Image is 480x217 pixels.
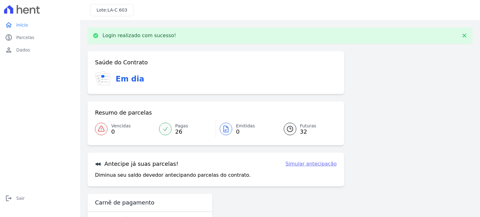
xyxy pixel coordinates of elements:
h3: Lote: [97,7,127,13]
span: 32 [300,129,316,134]
span: Parcelas [16,34,34,41]
h3: Saúde do Contrato [95,59,148,66]
a: Vencidas 0 [95,120,155,138]
p: Diminua seu saldo devedor antecipando parcelas do contrato. [95,171,251,179]
a: paidParcelas [2,31,77,44]
span: Vencidas [111,123,131,129]
a: Futuras 32 [276,120,337,138]
p: Login realizado com sucesso! [102,32,176,39]
i: logout [5,195,12,202]
span: 0 [236,129,255,134]
h3: Antecipe já suas parcelas! [95,160,178,168]
span: Emitidas [236,123,255,129]
a: personDados [2,44,77,56]
span: Futuras [300,123,316,129]
span: 0 [111,129,131,134]
a: Simular antecipação [285,160,337,168]
i: paid [5,34,12,41]
i: home [5,21,12,29]
span: Dados [16,47,30,53]
span: Pagas [175,123,188,129]
span: Sair [16,195,25,201]
a: logoutSair [2,192,77,205]
a: Emitidas 0 [216,120,276,138]
i: person [5,46,12,54]
h3: Carnê de pagamento [95,199,154,206]
a: homeInício [2,19,77,31]
a: Pagas 26 [155,120,216,138]
span: 26 [175,129,188,134]
h3: Resumo de parcelas [95,109,152,116]
h3: Em dia [116,73,144,85]
span: LA-C 603 [107,7,127,12]
span: Início [16,22,28,28]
